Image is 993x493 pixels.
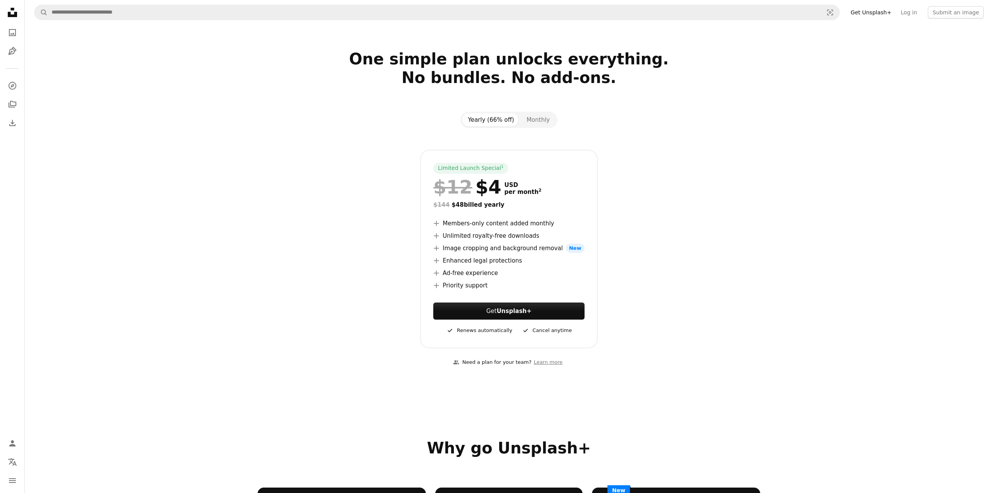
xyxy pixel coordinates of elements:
sup: 1 [501,164,504,169]
li: Members-only content added monthly [433,219,584,228]
strong: Unsplash+ [496,308,531,315]
button: GetUnsplash+ [433,303,584,320]
h2: Why go Unsplash+ [258,439,760,457]
a: Photos [5,25,20,40]
a: Download History [5,115,20,131]
button: Submit an image [928,6,984,19]
a: Explore [5,78,20,93]
div: Cancel anytime [522,326,572,335]
button: Visual search [821,5,839,20]
div: $4 [433,177,501,197]
li: Image cropping and background removal [433,244,584,253]
li: Enhanced legal protections [433,256,584,265]
a: Collections [5,97,20,112]
button: Yearly (66% off) [462,113,521,126]
sup: 2 [538,188,541,193]
a: Log in [896,6,922,19]
a: 1 [500,164,505,172]
h2: One simple plan unlocks everything. No bundles. No add-ons. [258,50,760,106]
span: $144 [433,201,450,208]
li: Unlimited royalty-free downloads [433,231,584,240]
span: USD [504,182,541,189]
a: Get Unsplash+ [846,6,896,19]
div: Limited Launch Special [433,163,508,174]
span: New [566,244,585,253]
li: Priority support [433,281,584,290]
a: Learn more [531,356,565,369]
a: Illustrations [5,43,20,59]
button: Menu [5,473,20,488]
a: 2 [537,189,543,195]
a: Log in / Sign up [5,436,20,451]
a: Home — Unsplash [5,5,20,22]
span: per month [504,189,541,195]
button: Monthly [520,113,556,126]
span: $12 [433,177,472,197]
button: Search Unsplash [35,5,48,20]
div: Renews automatically [446,326,512,335]
div: Need a plan for your team? [453,358,531,367]
form: Find visuals sitewide [34,5,840,20]
li: Ad-free experience [433,268,584,278]
div: $48 billed yearly [433,200,584,209]
button: Language [5,454,20,470]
